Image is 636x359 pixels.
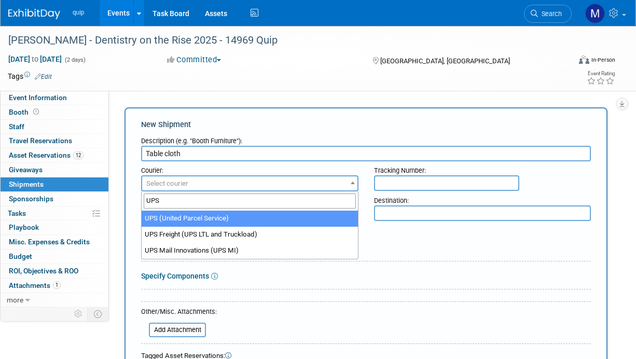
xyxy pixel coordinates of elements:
[1,250,108,264] a: Budget
[35,73,52,80] a: Edit
[70,307,88,321] td: Personalize Event Tab Strip
[1,235,108,249] a: Misc. Expenses & Credits
[579,56,589,64] img: Format-Inperson.png
[1,264,108,278] a: ROI, Objectives & ROO
[144,194,356,209] input: Search...
[5,31,563,50] div: [PERSON_NAME] - Dentistry on the Rise 2025 - 14969 Quip
[73,151,84,159] span: 12
[1,192,108,206] a: Sponsorships
[587,71,615,76] div: Event Rating
[8,209,26,217] span: Tasks
[64,57,86,63] span: (2 days)
[524,5,572,23] a: Search
[88,307,109,321] td: Toggle Event Tabs
[141,119,591,130] div: New Shipment
[53,281,61,289] span: 1
[142,243,358,259] li: UPS Mail Innovations (UPS MI)
[9,223,39,231] span: Playbook
[585,4,605,23] img: Mikaela Quintero
[1,206,108,220] a: Tasks
[374,161,591,175] div: Tracking Number:
[8,9,60,19] img: ExhibitDay
[380,57,510,65] span: [GEOGRAPHIC_DATA], [GEOGRAPHIC_DATA]
[9,180,44,188] span: Shipments
[1,163,108,177] a: Giveaways
[1,91,108,105] a: Event Information
[142,227,358,243] li: UPS Freight (UPS LTL and Truckload)
[9,281,61,289] span: Attachments
[1,148,108,162] a: Asset Reservations12
[8,71,52,81] td: Tags
[8,54,62,64] span: [DATE] [DATE]
[538,10,562,18] span: Search
[9,252,32,260] span: Budget
[9,93,67,102] span: Event Information
[141,307,217,319] div: Other/Misc. Attachments:
[374,191,591,205] div: Destination:
[141,132,591,146] div: Description (e.g. "Booth Furniture"):
[142,211,358,227] li: UPS (United Parcel Service)
[9,122,24,131] span: Staff
[1,220,108,234] a: Playbook
[141,272,209,280] a: Specify Components
[591,56,615,64] div: In-Person
[73,9,84,16] span: quip
[146,179,188,187] span: Select courier
[141,161,358,175] div: Courier:
[1,293,108,307] a: more
[30,55,40,63] span: to
[9,165,43,174] span: Giveaways
[9,108,41,116] span: Booth
[6,4,435,15] body: Rich Text Area. Press ALT-0 for help.
[31,108,41,116] span: Booth not reserved yet
[9,151,84,159] span: Asset Reservations
[1,105,108,119] a: Booth
[1,120,108,134] a: Staff
[1,134,108,148] a: Travel Reservations
[9,267,78,275] span: ROI, Objectives & ROO
[9,195,53,203] span: Sponsorships
[7,296,23,304] span: more
[9,136,72,145] span: Travel Reservations
[9,238,90,246] span: Misc. Expenses & Credits
[1,279,108,293] a: Attachments1
[1,177,108,191] a: Shipments
[163,54,225,65] button: Committed
[527,54,615,70] div: Event Format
